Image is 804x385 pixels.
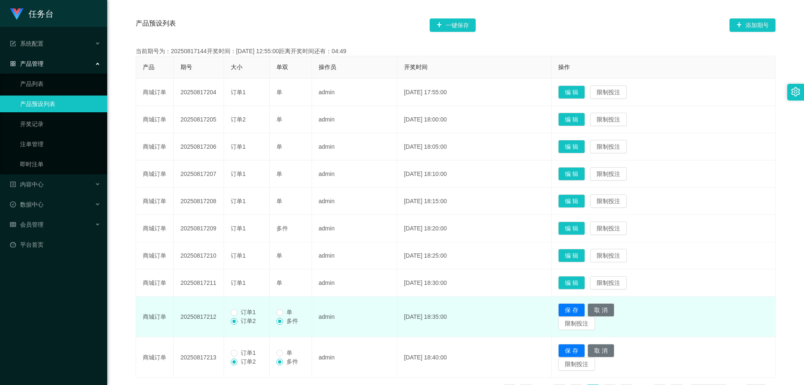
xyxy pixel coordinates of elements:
[237,349,259,356] span: 订单1
[174,133,224,160] td: 20250817206
[136,297,174,337] td: 商城订单
[231,225,246,232] span: 订单1
[312,106,397,133] td: admin
[10,201,44,208] span: 数据中心
[558,317,595,330] button: 限制投注
[558,303,585,317] button: 保 存
[231,198,246,204] span: 订单1
[231,171,246,177] span: 订单1
[10,181,44,188] span: 内容中心
[558,276,585,289] button: 编 辑
[10,8,23,20] img: logo.9652507e.png
[590,276,627,289] button: 限制投注
[590,222,627,235] button: 限制投注
[237,318,259,324] span: 订单2
[231,143,246,150] span: 订单1
[283,349,296,356] span: 单
[10,181,16,187] i: 图标: profile
[174,106,224,133] td: 20250817205
[312,297,397,337] td: admin
[590,194,627,208] button: 限制投注
[136,215,174,242] td: 商城订单
[558,249,585,262] button: 编 辑
[397,242,551,269] td: [DATE] 18:25:00
[10,60,44,67] span: 产品管理
[397,297,551,337] td: [DATE] 18:35:00
[20,156,100,173] a: 即时注单
[590,249,627,262] button: 限制投注
[136,106,174,133] td: 商城订单
[558,222,585,235] button: 编 辑
[276,198,282,204] span: 单
[312,242,397,269] td: admin
[312,269,397,297] td: admin
[558,140,585,153] button: 编 辑
[397,79,551,106] td: [DATE] 17:55:00
[10,61,16,67] i: 图标: appstore-o
[397,160,551,188] td: [DATE] 18:10:00
[136,242,174,269] td: 商城订单
[276,252,282,259] span: 单
[558,194,585,208] button: 编 辑
[174,215,224,242] td: 20250817209
[312,188,397,215] td: admin
[231,89,246,96] span: 订单1
[276,279,282,286] span: 单
[20,96,100,112] a: 产品预设列表
[174,188,224,215] td: 20250817208
[312,215,397,242] td: admin
[231,279,246,286] span: 订单1
[397,337,551,378] td: [DATE] 18:40:00
[20,75,100,92] a: 产品列表
[174,160,224,188] td: 20250817207
[174,297,224,337] td: 20250817212
[237,358,259,365] span: 订单2
[312,337,397,378] td: admin
[20,136,100,152] a: 注单管理
[136,47,776,56] div: 当前期号为：20250817144开奖时间：[DATE] 12:55:00距离开奖时间还有：04:49
[10,222,16,227] i: 图标: table
[136,79,174,106] td: 商城订单
[276,64,288,70] span: 单双
[397,188,551,215] td: [DATE] 18:15:00
[174,242,224,269] td: 20250817210
[283,318,301,324] span: 多件
[276,143,282,150] span: 单
[558,113,585,126] button: 编 辑
[136,160,174,188] td: 商城订单
[312,160,397,188] td: admin
[590,140,627,153] button: 限制投注
[20,116,100,132] a: 开奖记录
[558,344,585,357] button: 保 存
[397,133,551,160] td: [DATE] 18:05:00
[397,106,551,133] td: [DATE] 18:00:00
[588,344,614,357] button: 取 消
[231,252,246,259] span: 订单1
[174,269,224,297] td: 20250817211
[10,202,16,207] i: 图标: check-circle-o
[319,64,336,70] span: 操作员
[283,309,296,315] span: 单
[729,18,776,32] button: 图标: plus添加期号
[276,89,282,96] span: 单
[312,79,397,106] td: admin
[312,133,397,160] td: admin
[174,337,224,378] td: 20250817213
[136,269,174,297] td: 商城订单
[10,221,44,228] span: 会员管理
[276,116,282,123] span: 单
[10,40,44,47] span: 系统配置
[590,167,627,181] button: 限制投注
[397,269,551,297] td: [DATE] 18:30:00
[174,79,224,106] td: 20250817204
[558,64,570,70] span: 操作
[10,10,54,17] a: 任务台
[558,85,585,99] button: 编 辑
[10,41,16,47] i: 图标: form
[404,64,428,70] span: 开奖时间
[231,116,246,123] span: 订单2
[28,0,54,27] h1: 任务台
[136,133,174,160] td: 商城订单
[231,64,242,70] span: 大小
[180,64,192,70] span: 期号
